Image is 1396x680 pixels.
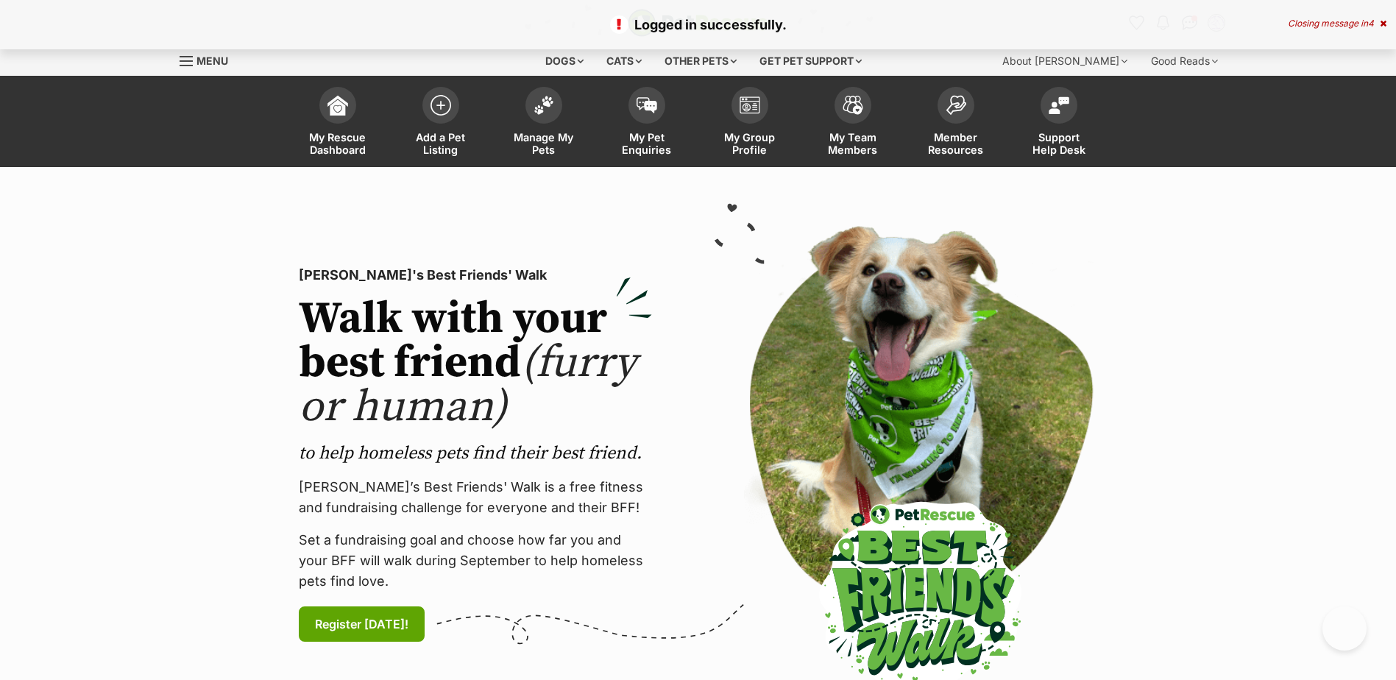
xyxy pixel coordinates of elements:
[946,95,966,115] img: member-resources-icon-8e73f808a243e03378d46382f2149f9095a855e16c252ad45f914b54edf8863c.svg
[740,96,760,114] img: group-profile-icon-3fa3cf56718a62981997c0bc7e787c4b2cf8bcc04b72c1350f741eb67cf2f40e.svg
[698,79,801,167] a: My Group Profile
[299,336,637,435] span: (furry or human)
[196,54,228,67] span: Menu
[843,96,863,115] img: team-members-icon-5396bd8760b3fe7c0b43da4ab00e1e3bb1a5d9ba89233759b79545d2d3fc5d0d.svg
[299,477,652,518] p: [PERSON_NAME]’s Best Friends' Walk is a free fitness and fundraising challenge for everyone and t...
[180,46,238,73] a: Menu
[299,265,652,286] p: [PERSON_NAME]'s Best Friends' Walk
[492,79,595,167] a: Manage My Pets
[1026,131,1092,156] span: Support Help Desk
[904,79,1007,167] a: Member Resources
[749,46,872,76] div: Get pet support
[595,79,698,167] a: My Pet Enquiries
[923,131,989,156] span: Member Resources
[535,46,594,76] div: Dogs
[431,95,451,116] img: add-pet-listing-icon-0afa8454b4691262ce3f59096e99ab1cd57d4a30225e0717b998d2c9b9846f56.svg
[315,615,408,633] span: Register [DATE]!
[305,131,371,156] span: My Rescue Dashboard
[1322,606,1367,651] iframe: Help Scout Beacon - Open
[299,606,425,642] a: Register [DATE]!
[1007,79,1110,167] a: Support Help Desk
[299,530,652,592] p: Set a fundraising goal and choose how far you and your BFF will walk during September to help hom...
[389,79,492,167] a: Add a Pet Listing
[637,97,657,113] img: pet-enquiries-icon-7e3ad2cf08bfb03b45e93fb7055b45f3efa6380592205ae92323e6603595dc1f.svg
[327,95,348,116] img: dashboard-icon-eb2f2d2d3e046f16d808141f083e7271f6b2e854fb5c12c21221c1fb7104beca.svg
[299,442,652,465] p: to help homeless pets find their best friend.
[299,297,652,430] h2: Walk with your best friend
[717,131,783,156] span: My Group Profile
[534,96,554,115] img: manage-my-pets-icon-02211641906a0b7f246fdf0571729dbe1e7629f14944591b6c1af311fb30b64b.svg
[286,79,389,167] a: My Rescue Dashboard
[408,131,474,156] span: Add a Pet Listing
[614,131,680,156] span: My Pet Enquiries
[511,131,577,156] span: Manage My Pets
[596,46,652,76] div: Cats
[654,46,747,76] div: Other pets
[1049,96,1069,114] img: help-desk-icon-fdf02630f3aa405de69fd3d07c3f3aa587a6932b1a1747fa1d2bba05be0121f9.svg
[801,79,904,167] a: My Team Members
[820,131,886,156] span: My Team Members
[1141,46,1228,76] div: Good Reads
[992,46,1138,76] div: About [PERSON_NAME]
